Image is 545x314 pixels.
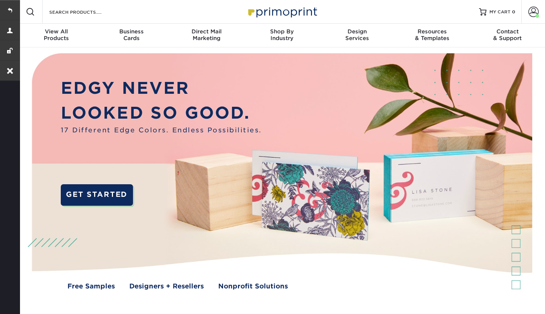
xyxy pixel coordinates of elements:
[319,28,395,42] div: Services
[218,281,288,291] a: Nonprofit Solutions
[169,24,244,47] a: Direct MailMarketing
[19,28,94,35] span: View All
[395,28,470,42] div: & Templates
[395,28,470,35] span: Resources
[319,24,395,47] a: DesignServices
[470,28,545,35] span: Contact
[244,28,319,35] span: Shop By
[61,125,262,135] span: 17 Different Edge Colors. Endless Possibilities.
[67,281,115,291] a: Free Samples
[244,24,319,47] a: Shop ByIndustry
[470,28,545,42] div: & Support
[244,28,319,42] div: Industry
[489,9,511,15] span: MY CART
[169,28,244,42] div: Marketing
[245,4,319,20] img: Primoprint
[319,28,395,35] span: Design
[94,28,169,35] span: Business
[19,24,94,47] a: View AllProducts
[61,101,262,125] p: LOOKED SO GOOD.
[61,76,262,100] p: EDGY NEVER
[49,7,121,16] input: SEARCH PRODUCTS.....
[169,28,244,35] span: Direct Mail
[61,184,133,206] a: GET STARTED
[512,9,515,14] span: 0
[19,28,94,42] div: Products
[94,24,169,47] a: BusinessCards
[470,24,545,47] a: Contact& Support
[129,281,204,291] a: Designers + Resellers
[94,28,169,42] div: Cards
[395,24,470,47] a: Resources& Templates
